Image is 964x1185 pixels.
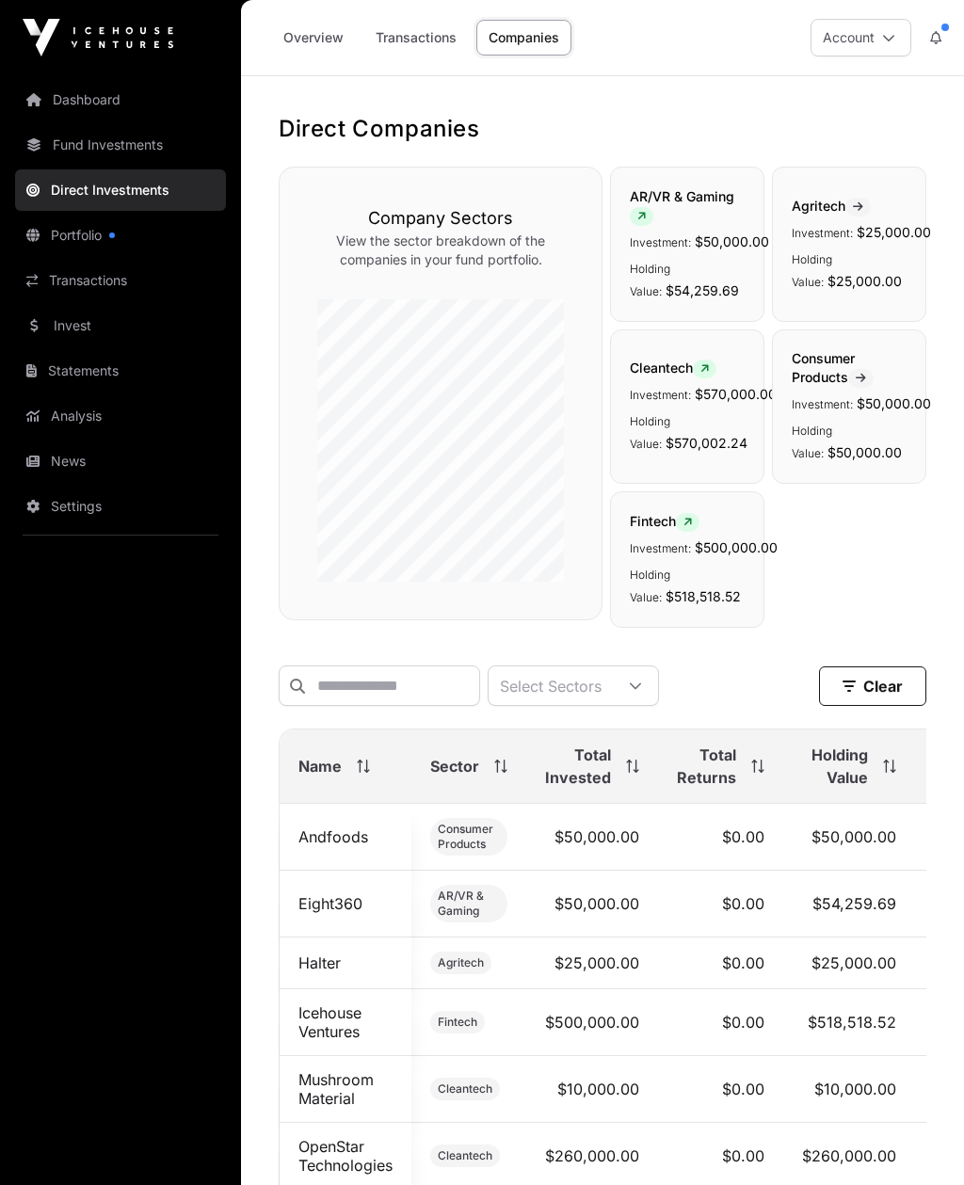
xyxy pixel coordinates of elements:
a: Analysis [15,395,226,437]
a: Mushroom Material [298,1070,374,1108]
span: $500,000.00 [695,539,778,555]
span: Investment: [630,541,691,555]
a: Transactions [363,20,469,56]
a: Portfolio [15,215,226,256]
span: Name [298,755,342,777]
span: AR/VR & Gaming [630,187,745,226]
span: $570,002.24 [666,435,747,451]
a: Fund Investments [15,124,226,166]
td: $0.00 [658,804,783,871]
h1: Direct Companies [279,114,926,144]
a: Invest [15,305,226,346]
span: Holding Value: [792,424,832,460]
a: Transactions [15,260,226,301]
div: Select Sectors [489,666,613,705]
span: Holding Value [802,744,868,789]
span: Investment: [630,235,691,249]
a: OpenStar Technologies [298,1137,393,1175]
span: $25,000.00 [857,224,931,240]
td: $0.00 [658,1056,783,1123]
img: Icehouse Ventures Logo [23,19,173,56]
a: Companies [476,20,571,56]
a: Overview [271,20,356,56]
span: $50,000.00 [827,444,902,460]
a: Andfoods [298,827,368,846]
td: $518,518.52 [783,989,915,1056]
td: $50,000.00 [526,871,658,937]
span: Holding Value: [630,568,670,604]
a: Settings [15,486,226,527]
a: Eight360 [298,894,362,913]
span: Sector [430,755,479,777]
span: Consumer Products [438,822,500,852]
span: Investment: [792,397,853,411]
button: Clear [819,666,926,706]
td: $25,000.00 [783,937,915,989]
span: Cleantech [438,1148,492,1163]
span: $570,000.00 [695,386,777,402]
a: Halter [298,953,341,972]
span: Total Invested [545,744,611,789]
span: Consumer Products [792,349,907,388]
td: $0.00 [658,937,783,989]
td: $54,259.69 [783,871,915,937]
span: Investment: [792,226,853,240]
td: $25,000.00 [526,937,658,989]
a: Statements [15,350,226,392]
td: $50,000.00 [526,804,658,871]
span: $50,000.00 [857,395,931,411]
span: Agritech [438,955,484,970]
button: Account [811,19,911,56]
span: $50,000.00 [695,233,769,249]
span: $25,000.00 [827,273,902,289]
span: Fintech [438,1015,477,1030]
span: $518,518.52 [666,588,741,604]
span: Holding Value: [630,414,670,451]
td: $50,000.00 [783,804,915,871]
span: Cleantech [630,359,745,378]
a: News [15,440,226,482]
a: Direct Investments [15,169,226,211]
span: $54,259.69 [666,282,739,298]
span: Holding Value: [630,262,670,298]
td: $500,000.00 [526,989,658,1056]
span: Agritech [792,197,907,216]
a: Dashboard [15,79,226,120]
h3: Company Sectors [317,205,564,232]
span: Investment: [630,388,691,402]
td: $0.00 [658,989,783,1056]
span: AR/VR & Gaming [438,889,500,919]
span: Holding Value: [792,252,832,289]
span: Fintech [630,512,745,532]
p: View the sector breakdown of the companies in your fund portfolio. [317,232,564,269]
td: $10,000.00 [783,1056,915,1123]
span: Cleantech [438,1081,492,1097]
td: $10,000.00 [526,1056,658,1123]
span: Total Returns [677,744,736,789]
td: $0.00 [658,871,783,937]
a: Icehouse Ventures [298,1003,361,1041]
